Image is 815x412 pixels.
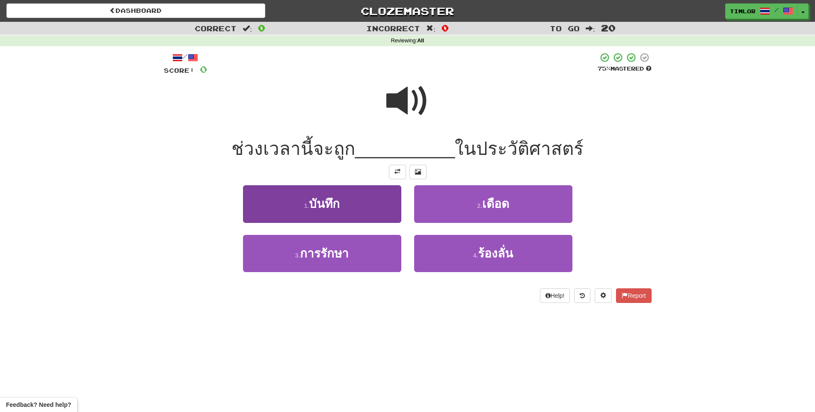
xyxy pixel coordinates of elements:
[414,185,572,222] button: 2.เดือด
[550,24,580,33] span: To go
[478,247,513,260] span: ร้องลั่น
[598,65,611,72] span: 75 %
[258,23,265,33] span: 0
[598,65,652,73] div: Mastered
[195,24,237,33] span: Correct
[231,139,355,159] span: ช่วงเวลานี้จะถูก
[200,64,207,74] span: 0
[414,235,572,272] button: 4.ร้องลั่น
[309,197,340,210] span: บันทึก
[477,202,482,209] small: 2 .
[6,3,265,18] a: Dashboard
[243,25,252,32] span: :
[730,7,756,15] span: timlor
[482,197,509,210] span: เดือด
[601,23,616,33] span: 20
[426,25,436,32] span: :
[164,52,207,63] div: /
[455,139,584,159] span: ในประวัติศาสตร์
[409,165,427,179] button: Show image (alt+x)
[278,3,537,18] a: Clozemaster
[442,23,449,33] span: 0
[540,288,570,303] button: Help!
[574,288,590,303] button: Round history (alt+y)
[774,7,779,13] span: /
[243,235,401,272] button: 3.การรักษา
[300,247,349,260] span: การรักษา
[473,252,478,259] small: 4 .
[586,25,595,32] span: :
[366,24,420,33] span: Incorrect
[164,67,195,74] span: Score:
[389,165,406,179] button: Toggle translation (alt+t)
[417,38,424,44] strong: All
[243,185,401,222] button: 1.บันทึก
[355,139,455,159] span: __________
[725,3,798,19] a: timlor /
[616,288,651,303] button: Report
[304,202,309,209] small: 1 .
[295,252,300,259] small: 3 .
[6,400,71,409] span: Open feedback widget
